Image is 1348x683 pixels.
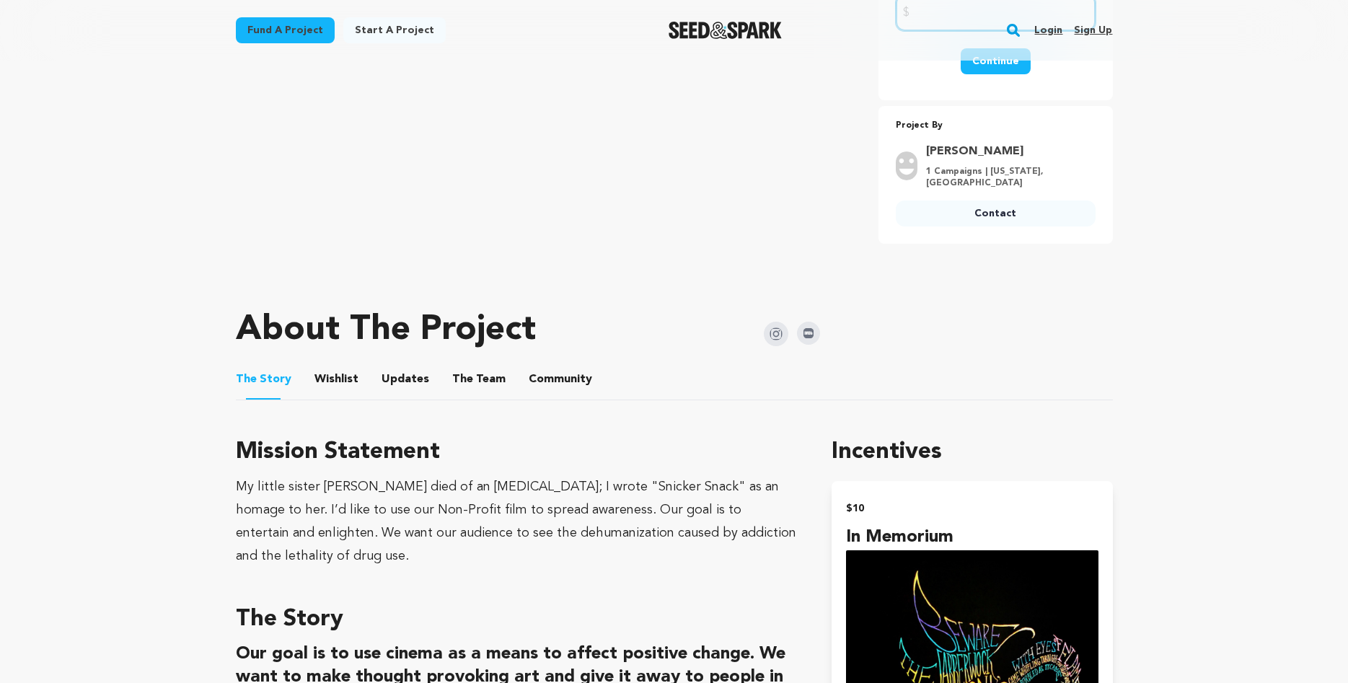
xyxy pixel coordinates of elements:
img: user.png [896,151,917,180]
span: Community [529,371,592,388]
span: Wishlist [314,371,358,388]
p: 1 Campaigns | [US_STATE], [GEOGRAPHIC_DATA] [926,166,1087,189]
a: Fund a project [236,17,335,43]
img: Seed&Spark Logo Dark Mode [669,22,782,39]
span: The [236,371,257,388]
a: Contact [896,201,1096,226]
h4: In Memorium [846,524,1098,550]
button: Continue [961,48,1031,74]
a: Seed&Spark Homepage [669,22,782,39]
h1: Incentives [832,435,1112,470]
h1: About The Project [236,313,536,348]
a: Goto A.D. Johnson profile [926,143,1087,160]
span: Story [236,371,291,388]
div: My little sister [PERSON_NAME] died of an [MEDICAL_DATA]; I wrote "Snicker Snack" as an homage to... [236,475,798,568]
img: Seed&Spark IMDB Icon [797,322,820,345]
h3: Mission Statement [236,435,798,470]
span: Updates [382,371,429,388]
img: Seed&Spark Instagram Icon [764,322,788,346]
a: Sign up [1074,19,1112,42]
h2: $10 [846,498,1098,519]
span: Team [452,371,506,388]
a: Start a project [343,17,446,43]
p: Project By [896,118,1096,134]
a: Login [1034,19,1062,42]
h3: The Story [236,602,798,637]
span: The [452,371,473,388]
